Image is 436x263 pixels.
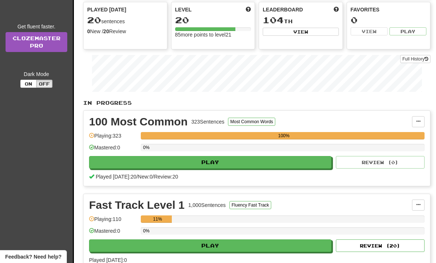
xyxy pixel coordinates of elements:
button: Fluency Fast Track [229,201,271,209]
strong: 20 [103,28,109,34]
span: Review: 20 [154,174,178,180]
span: Played [DATE] [87,6,126,13]
div: Mastered: 0 [89,144,137,156]
strong: 0 [87,28,90,34]
button: View [351,27,388,35]
button: View [263,28,339,36]
p: In Progress [83,99,430,107]
div: Dark Mode [6,70,67,78]
span: Score more points to level up [246,6,251,13]
span: New: 0 [138,174,153,180]
button: Off [36,80,52,88]
div: 85 more points to level 21 [175,31,251,38]
div: th [263,15,339,25]
span: This week in points, UTC [334,6,339,13]
div: Fast Track Level 1 [89,200,185,211]
span: Played [DATE]: 20 [96,174,136,180]
span: / [153,174,154,180]
span: 20 [87,15,101,25]
button: Play [89,156,331,169]
div: 11% [143,215,172,223]
div: New / Review [87,28,163,35]
span: / [136,174,138,180]
div: 100% [143,132,425,139]
button: On [20,80,37,88]
div: Playing: 323 [89,132,137,144]
button: Play [389,27,426,35]
button: Play [89,239,331,252]
button: Full History [400,55,430,63]
div: 1,000 Sentences [188,201,226,209]
div: Favorites [351,6,427,13]
button: Most Common Words [228,118,275,126]
div: Mastered: 0 [89,227,137,239]
span: Level [175,6,192,13]
span: Leaderboard [263,6,303,13]
div: sentences [87,15,163,25]
div: Get fluent faster. [6,23,67,30]
div: 0 [351,15,427,25]
div: 100 Most Common [89,116,188,127]
div: Playing: 110 [89,215,137,228]
button: Review (20) [336,239,425,252]
div: 323 Sentences [191,118,225,125]
span: Open feedback widget [5,253,61,260]
span: Played [DATE]: 0 [89,257,127,263]
button: Review (0) [336,156,425,169]
div: 20 [175,15,251,25]
a: ClozemasterPro [6,32,67,52]
span: 104 [263,15,284,25]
